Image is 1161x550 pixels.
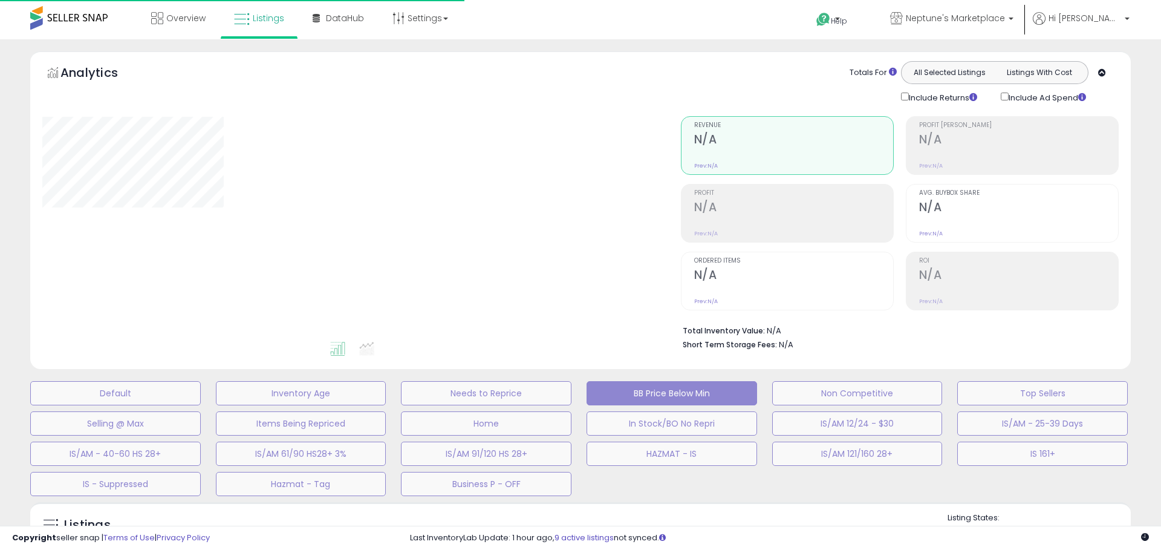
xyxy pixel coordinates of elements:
button: Needs to Reprice [401,381,571,405]
span: Avg. Buybox Share [919,190,1118,197]
button: BB Price Below Min [587,381,757,405]
span: Profit [PERSON_NAME] [919,122,1118,129]
small: Prev: N/A [919,298,943,305]
span: DataHub [326,12,364,24]
div: Include Returns [892,90,992,104]
button: IS/AM 121/160 28+ [772,442,943,466]
button: IS/AM 91/120 HS 28+ [401,442,571,466]
span: N/A [779,339,793,350]
span: Overview [166,12,206,24]
button: IS/AM - 25-39 Days [957,411,1128,436]
span: Profit [694,190,893,197]
span: Revenue [694,122,893,129]
button: IS 161+ [957,442,1128,466]
button: Selling @ Max [30,411,201,436]
button: Home [401,411,571,436]
b: Total Inventory Value: [683,326,765,336]
button: Items Being Repriced [216,411,386,436]
span: ROI [919,258,1118,264]
button: Hazmat - Tag [216,472,386,496]
a: Help [807,3,871,39]
h2: N/A [919,133,1118,149]
strong: Copyright [12,532,56,543]
button: IS - Suppressed [30,472,201,496]
button: All Selected Listings [905,65,995,80]
button: Inventory Age [216,381,386,405]
span: Listings [253,12,284,24]
h2: N/A [694,200,893,217]
button: IS/AM - 40-60 HS 28+ [30,442,201,466]
button: HAZMAT - IS [587,442,757,466]
small: Prev: N/A [919,230,943,237]
span: Help [831,16,847,26]
h2: N/A [919,268,1118,284]
button: Listings With Cost [994,65,1084,80]
button: In Stock/BO No Repri [587,411,757,436]
button: Business P - OFF [401,472,571,496]
button: Non Competitive [772,381,943,405]
div: Totals For [850,67,897,79]
h2: N/A [694,268,893,284]
span: Ordered Items [694,258,893,264]
small: Prev: N/A [694,230,718,237]
small: Prev: N/A [694,298,718,305]
li: N/A [683,322,1110,337]
button: Top Sellers [957,381,1128,405]
button: Default [30,381,201,405]
h5: Analytics [60,64,141,84]
a: Hi [PERSON_NAME] [1033,12,1130,39]
b: Short Term Storage Fees: [683,339,777,350]
div: Include Ad Spend [992,90,1105,104]
i: Get Help [816,12,831,27]
h2: N/A [919,200,1118,217]
button: IS/AM 12/24 - $30 [772,411,943,436]
h2: N/A [694,133,893,149]
small: Prev: N/A [694,162,718,169]
span: Hi [PERSON_NAME] [1049,12,1121,24]
span: Neptune's Marketplace [906,12,1005,24]
button: IS/AM 61/90 HS28+ 3% [216,442,386,466]
small: Prev: N/A [919,162,943,169]
div: seller snap | | [12,532,210,544]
